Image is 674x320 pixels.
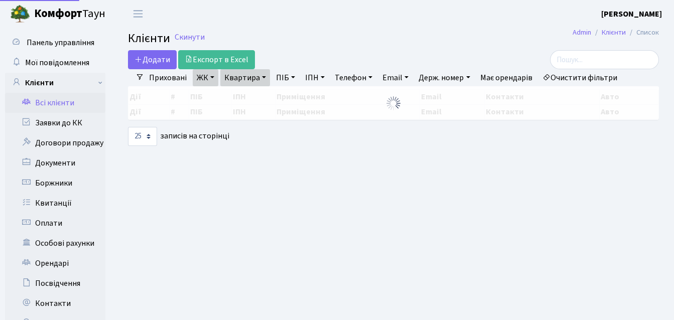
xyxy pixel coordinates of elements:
[178,50,255,69] a: Експорт в Excel
[5,93,105,113] a: Всі клієнти
[5,73,105,93] a: Клієнти
[193,69,218,86] a: ЖК
[25,57,89,68] span: Мої повідомлення
[573,27,591,38] a: Admin
[5,173,105,193] a: Боржники
[601,9,662,20] b: [PERSON_NAME]
[175,33,205,42] a: Скинути
[27,37,94,48] span: Панель управління
[5,33,105,53] a: Панель управління
[145,69,191,86] a: Приховані
[601,8,662,20] a: [PERSON_NAME]
[602,27,626,38] a: Клієнти
[5,153,105,173] a: Документи
[10,4,30,24] img: logo.png
[5,193,105,213] a: Квитанції
[5,293,105,313] a: Контакти
[538,69,621,86] a: Очистити фільтри
[5,133,105,153] a: Договори продажу
[128,127,157,146] select: записів на сторінці
[128,50,177,69] a: Додати
[378,69,413,86] a: Email
[220,69,270,86] a: Квартира
[34,6,105,23] span: Таун
[558,22,674,43] nav: breadcrumb
[550,50,659,69] input: Пошук...
[5,113,105,133] a: Заявки до КК
[128,127,229,146] label: записів на сторінці
[5,233,105,253] a: Особові рахунки
[415,69,474,86] a: Держ. номер
[476,69,536,86] a: Має орендарів
[5,213,105,233] a: Оплати
[385,95,401,111] img: Обробка...
[34,6,82,22] b: Комфорт
[301,69,329,86] a: ІПН
[331,69,376,86] a: Телефон
[125,6,151,22] button: Переключити навігацію
[128,30,170,47] span: Клієнти
[134,54,170,65] span: Додати
[5,53,105,73] a: Мої повідомлення
[626,27,659,38] li: Список
[5,273,105,293] a: Посвідчення
[5,253,105,273] a: Орендарі
[272,69,299,86] a: ПІБ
